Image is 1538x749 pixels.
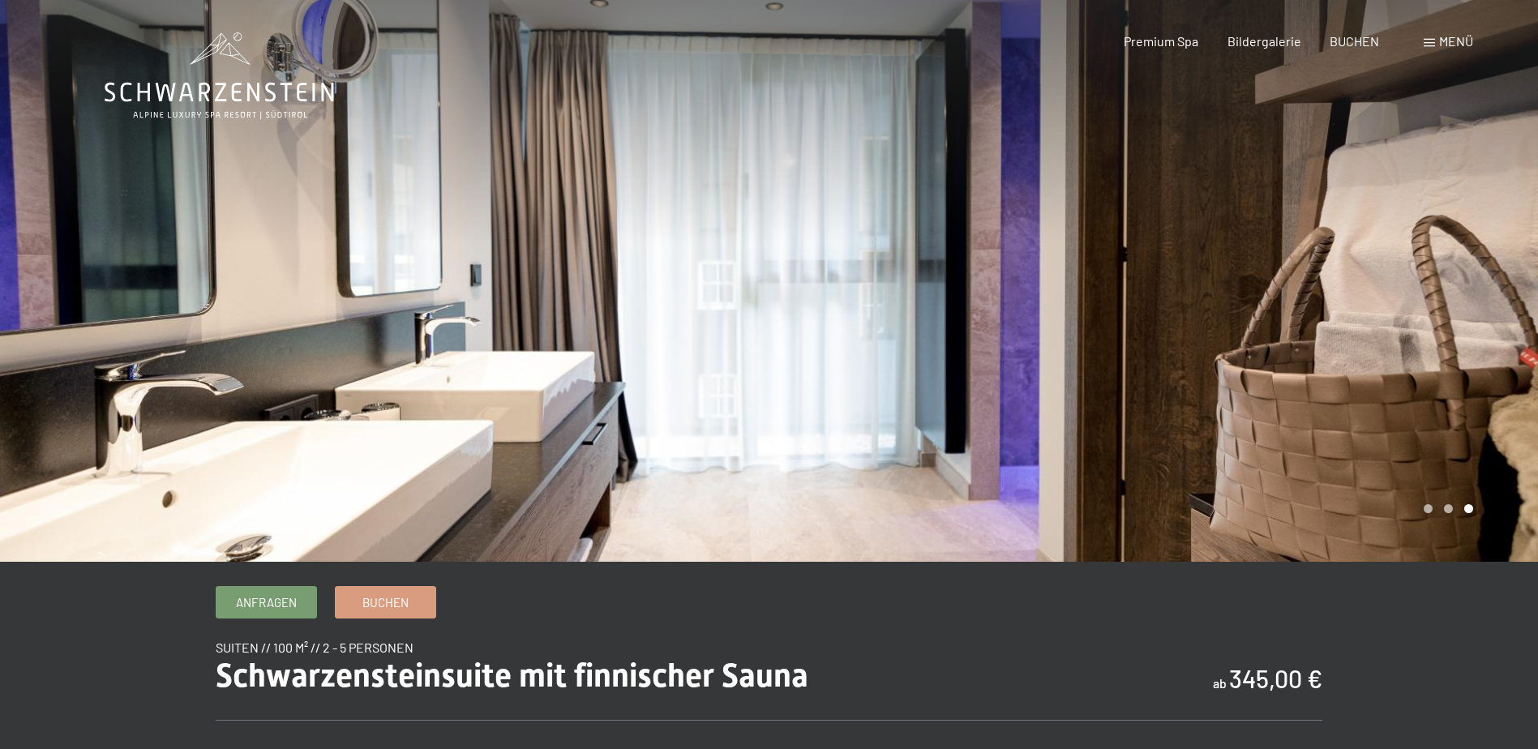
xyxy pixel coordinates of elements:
[336,587,435,618] a: Buchen
[1229,664,1322,693] b: 345,00 €
[1124,33,1198,49] a: Premium Spa
[362,594,409,611] span: Buchen
[1439,33,1473,49] span: Menü
[216,640,413,655] span: Suiten // 100 m² // 2 - 5 Personen
[216,587,316,618] a: Anfragen
[1330,33,1379,49] a: BUCHEN
[1227,33,1301,49] a: Bildergalerie
[1213,675,1227,691] span: ab
[216,657,808,695] span: Schwarzensteinsuite mit finnischer Sauna
[236,594,297,611] span: Anfragen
